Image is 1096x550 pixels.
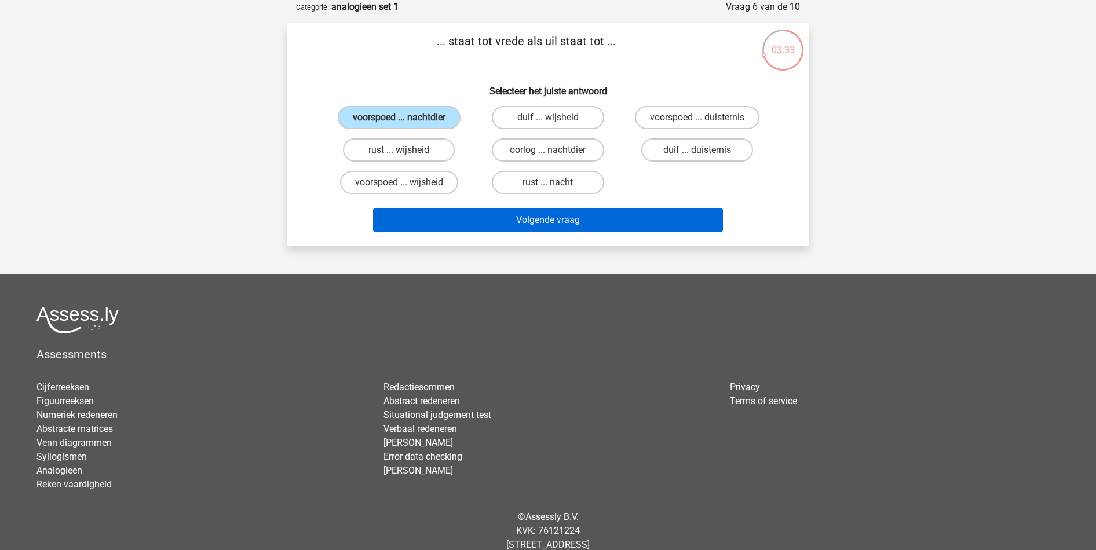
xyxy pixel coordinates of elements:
a: Privacy [730,382,760,393]
label: rust ... nacht [492,171,604,194]
h5: Assessments [36,347,1060,361]
label: voorspoed ... wijsheid [340,171,458,194]
label: oorlog ... nachtdier [492,138,604,162]
h6: Selecteer het juiste antwoord [305,76,791,97]
label: voorspoed ... nachtdier [338,106,461,129]
small: Categorie: [296,3,329,12]
a: Error data checking [383,451,462,462]
strong: analogieen set 1 [331,1,399,12]
label: duif ... wijsheid [492,106,604,129]
a: Venn diagrammen [36,437,112,448]
div: 03:33 [761,28,805,57]
a: Assessly B.V. [525,511,579,522]
a: Terms of service [730,395,797,406]
img: Assessly logo [36,306,119,333]
a: [PERSON_NAME] [383,437,453,448]
button: Volgende vraag [373,208,724,232]
a: Verbaal redeneren [383,423,457,434]
label: voorspoed ... duisternis [635,106,759,129]
a: Reken vaardigheid [36,479,112,490]
label: rust ... wijsheid [343,138,455,162]
a: Figuurreeksen [36,395,94,406]
a: Syllogismen [36,451,87,462]
label: duif ... duisternis [641,138,753,162]
a: Abstracte matrices [36,423,113,434]
a: Analogieen [36,465,82,476]
a: Abstract redeneren [383,395,460,406]
a: Situational judgement test [383,409,491,420]
a: Numeriek redeneren [36,409,118,420]
a: Cijferreeksen [36,382,89,393]
a: Redactiesommen [383,382,455,393]
a: [PERSON_NAME] [383,465,453,476]
p: ... staat tot vrede als uil staat tot ... [305,32,747,67]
